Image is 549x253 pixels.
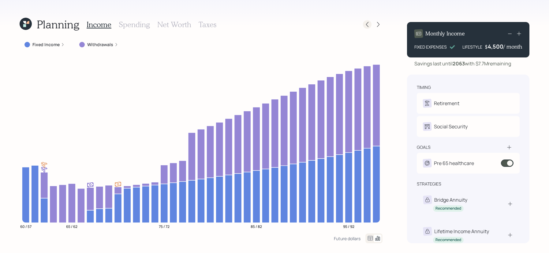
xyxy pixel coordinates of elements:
div: FIXED EXPENSES [414,44,447,50]
div: LIFESTYLE [462,44,482,50]
div: goals [417,144,431,150]
div: Bridge Annuity [434,196,467,204]
h3: Income [87,20,111,29]
label: Withdrawals [87,42,113,48]
div: 4,500 [488,43,503,50]
div: Savings last until with $7.7M remaining [414,60,511,67]
div: Recommended [435,237,461,243]
h3: Taxes [199,20,216,29]
div: Pre 65 healthcare [434,159,474,167]
h4: $ [485,43,488,50]
tspan: 75 / 72 [159,224,170,229]
div: Lifetime Income Annuity [434,228,489,235]
h4: Monthly Income [425,30,465,37]
h3: Net Worth [157,20,191,29]
b: 2063 [453,60,465,67]
div: Recommended [435,206,461,211]
div: Future dollars [334,236,360,241]
h3: Spending [119,20,150,29]
tspan: 60 / 57 [20,224,32,229]
tspan: 95 / 92 [343,224,354,229]
h1: Planning [37,18,79,31]
tspan: 65 / 62 [66,224,77,229]
label: Fixed Income [32,42,60,48]
div: Retirement [434,100,459,107]
div: Social Security [434,123,468,130]
div: strategies [417,181,441,187]
div: timing [417,84,431,90]
tspan: 85 / 82 [251,224,262,229]
h4: / month [503,43,522,50]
